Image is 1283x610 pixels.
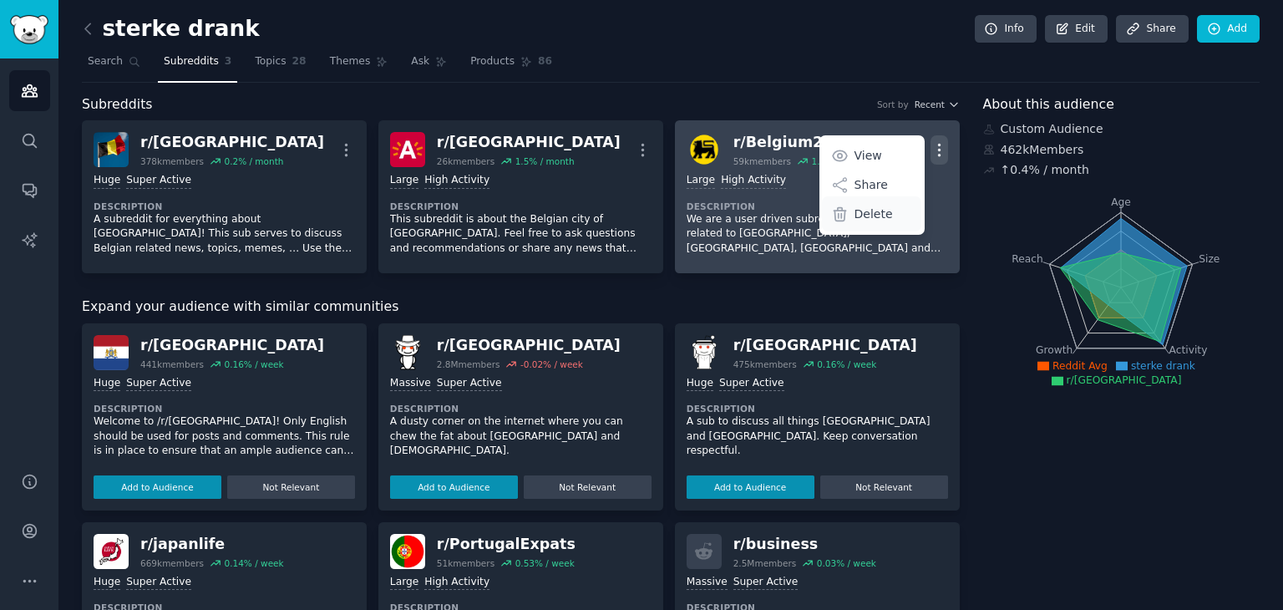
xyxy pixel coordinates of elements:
[1012,252,1043,264] tspan: Reach
[94,201,355,212] dt: Description
[424,575,489,591] div: High Activity
[126,376,191,392] div: Super Active
[437,534,576,555] div: r/ PortugalExpats
[687,575,728,591] div: Massive
[983,120,1260,138] div: Custom Audience
[292,54,307,69] span: 28
[721,173,786,189] div: High Activity
[390,201,652,212] dt: Description
[983,141,1260,159] div: 462k Members
[94,575,120,591] div: Huge
[437,376,502,392] div: Super Active
[733,534,876,555] div: r/ business
[390,414,652,459] p: A dusty corner on the internet where you can chew the fat about [GEOGRAPHIC_DATA] and [DEMOGRAPHI...
[437,155,494,167] div: 26k members
[390,335,425,370] img: australia
[1131,360,1195,372] span: sterke drank
[255,54,286,69] span: Topics
[94,414,355,459] p: Welcome to /r/[GEOGRAPHIC_DATA]! Only English should be used for posts and comments. This rule is...
[224,358,283,370] div: 0.16 % / week
[330,54,371,69] span: Themes
[390,212,652,257] p: This subreddit is about the Belgian city of [GEOGRAPHIC_DATA]. Feel free to ask questions and rec...
[94,534,129,569] img: japanlife
[470,54,515,69] span: Products
[1197,15,1260,43] a: Add
[140,358,204,370] div: 441k members
[687,376,713,392] div: Huge
[140,132,324,153] div: r/ [GEOGRAPHIC_DATA]
[817,557,876,569] div: 0.03 % / week
[915,99,945,110] span: Recent
[515,155,575,167] div: 1.5 % / month
[520,358,583,370] div: -0.02 % / week
[227,475,355,499] button: Not Relevant
[94,403,355,414] dt: Description
[1116,15,1188,43] a: Share
[687,212,948,257] p: We are a user driven subreddit for all things related to [GEOGRAPHIC_DATA], [GEOGRAPHIC_DATA], [G...
[140,534,284,555] div: r/ japanlife
[324,48,394,83] a: Themes
[733,575,799,591] div: Super Active
[854,176,888,194] p: Share
[249,48,312,83] a: Topics28
[820,475,948,499] button: Not Relevant
[733,155,791,167] div: 59k members
[854,147,882,165] p: View
[733,358,797,370] div: 475k members
[687,414,948,459] p: A sub to discuss all things [GEOGRAPHIC_DATA] and [GEOGRAPHIC_DATA]. Keep conversation respectful.
[94,173,120,189] div: Huge
[390,132,425,167] img: Antwerpen
[687,403,948,414] dt: Description
[524,475,652,499] button: Not Relevant
[405,48,453,83] a: Ask
[390,173,418,189] div: Large
[983,94,1114,115] span: About this audience
[733,132,871,153] div: r/ Belgium2
[437,132,621,153] div: r/ [GEOGRAPHIC_DATA]
[94,376,120,392] div: Huge
[94,475,221,499] button: Add to Audience
[10,15,48,44] img: GummySearch logo
[390,575,418,591] div: Large
[515,557,575,569] div: 0.53 % / week
[811,155,870,167] div: 1.3 % / month
[687,132,722,167] img: Belgium2
[140,155,204,167] div: 378k members
[733,335,917,356] div: r/ [GEOGRAPHIC_DATA]
[390,534,425,569] img: PortugalExpats
[437,335,621,356] div: r/ [GEOGRAPHIC_DATA]
[687,173,715,189] div: Large
[437,557,494,569] div: 51k members
[224,557,283,569] div: 0.14 % / week
[140,557,204,569] div: 669k members
[1169,344,1207,356] tspan: Activity
[687,201,948,212] dt: Description
[733,557,797,569] div: 2.5M members
[675,120,960,273] a: Belgium2r/Belgium259kmembers1.3% / monthViewShareDeleteLargeHigh ActivityDescriptionWe are a user...
[164,54,219,69] span: Subreddits
[94,212,355,257] p: A subreddit for everything about [GEOGRAPHIC_DATA]! This sub serves to discuss Belgian related ne...
[822,138,921,173] a: View
[158,48,237,83] a: Subreddits3
[390,475,518,499] button: Add to Audience
[126,575,191,591] div: Super Active
[464,48,558,83] a: Products86
[88,54,123,69] span: Search
[390,376,431,392] div: Massive
[378,120,663,273] a: Antwerpenr/[GEOGRAPHIC_DATA]26kmembers1.5% / monthLargeHigh ActivityDescriptionThis subreddit is ...
[437,358,500,370] div: 2.8M members
[719,376,784,392] div: Super Active
[1045,15,1108,43] a: Edit
[854,206,893,223] p: Delete
[390,403,652,414] dt: Description
[82,120,367,273] a: belgiumr/[GEOGRAPHIC_DATA]378kmembers0.2% / monthHugeSuper ActiveDescriptionA subreddit for every...
[975,15,1037,43] a: Info
[1052,360,1108,372] span: Reddit Avg
[82,16,260,43] h2: sterke drank
[1199,252,1220,264] tspan: Size
[1036,344,1073,356] tspan: Growth
[411,54,429,69] span: Ask
[538,54,552,69] span: 86
[877,99,909,110] div: Sort by
[687,475,814,499] button: Add to Audience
